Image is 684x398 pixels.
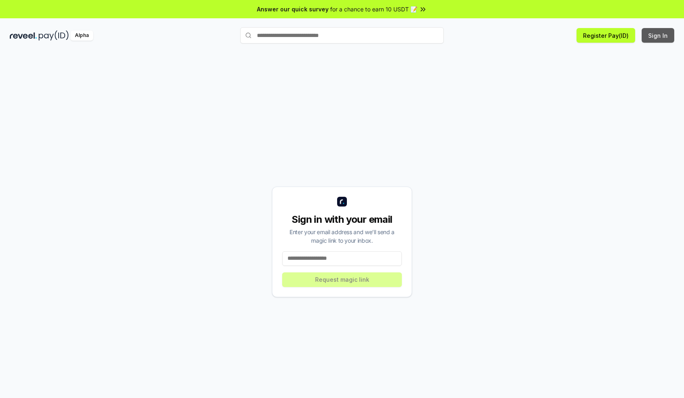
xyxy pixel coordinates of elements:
img: reveel_dark [10,30,37,41]
div: Sign in with your email [282,213,402,226]
img: logo_small [337,197,347,207]
img: pay_id [39,30,69,41]
button: Register Pay(ID) [577,28,635,43]
div: Alpha [70,30,93,41]
span: Answer our quick survey [257,5,329,13]
div: Enter your email address and we’ll send a magic link to your inbox. [282,228,402,245]
button: Sign In [642,28,674,43]
span: for a chance to earn 10 USDT 📝 [330,5,417,13]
